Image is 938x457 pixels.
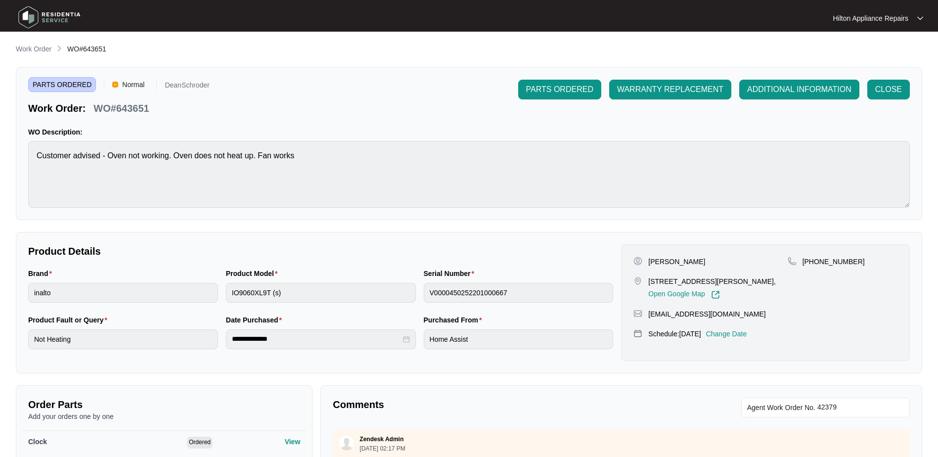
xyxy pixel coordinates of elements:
label: Date Purchased [226,315,286,325]
span: Agent Work Order No. [747,402,815,413]
input: Date Purchased [232,334,401,344]
span: PARTS ORDERED [28,77,96,92]
span: ADDITIONAL INFORMATION [747,84,851,95]
p: Change Date [706,329,747,339]
img: residentia service logo [15,2,84,32]
p: Add your orders one by one [28,411,300,421]
a: Open Google Map [648,290,719,299]
span: WARRANTY REPLACEMENT [617,84,723,95]
a: Work Order [14,44,53,55]
span: Normal [118,77,148,92]
button: PARTS ORDERED [518,80,601,99]
label: Product Model [226,269,282,278]
p: [EMAIL_ADDRESS][DOMAIN_NAME] [648,309,765,319]
img: user-pin [633,257,642,266]
input: Brand [28,283,218,303]
input: Product Model [226,283,416,303]
img: user.svg [339,436,354,451]
p: [PHONE_NUMBER] [803,257,865,267]
button: CLOSE [867,80,910,99]
textarea: Customer advised - Oven not working. Oven does not heat up. Fan works [28,141,910,208]
input: Serial Number [424,283,614,303]
input: Add Agent Work Order No. [817,402,904,413]
img: Link-External [711,290,720,299]
p: WO#643651 [93,101,149,115]
span: PARTS ORDERED [526,84,593,95]
img: map-pin [788,257,797,266]
p: Order Parts [28,398,300,411]
p: [PERSON_NAME] [648,257,705,267]
p: Comments [333,398,614,411]
p: Hilton Appliance Repairs [833,13,908,23]
label: Product Fault or Query [28,315,111,325]
p: Work Order: [28,101,86,115]
img: chevron-right [55,45,63,52]
span: Clock [28,438,47,446]
p: [DATE] 02:17 PM [359,446,405,452]
p: Product Details [28,244,613,258]
img: map-pin [633,276,642,285]
p: Schedule: [DATE] [648,329,701,339]
p: WO Description: [28,127,910,137]
button: WARRANTY REPLACEMENT [609,80,731,99]
img: Vercel Logo [112,82,118,88]
img: dropdown arrow [917,16,923,21]
label: Brand [28,269,56,278]
span: Ordered [187,437,213,449]
img: map-pin [633,309,642,318]
img: map-pin [633,329,642,338]
input: Purchased From [424,329,614,349]
span: CLOSE [875,84,902,95]
p: Zendesk Admin [359,435,403,443]
button: ADDITIONAL INFORMATION [739,80,859,99]
p: Work Order [16,44,51,54]
input: Product Fault or Query [28,329,218,349]
label: Purchased From [424,315,486,325]
p: [STREET_ADDRESS][PERSON_NAME], [648,276,776,286]
span: WO#643651 [67,45,106,53]
label: Serial Number [424,269,478,278]
p: View [285,437,301,447]
p: DeanSchroder [165,82,209,92]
